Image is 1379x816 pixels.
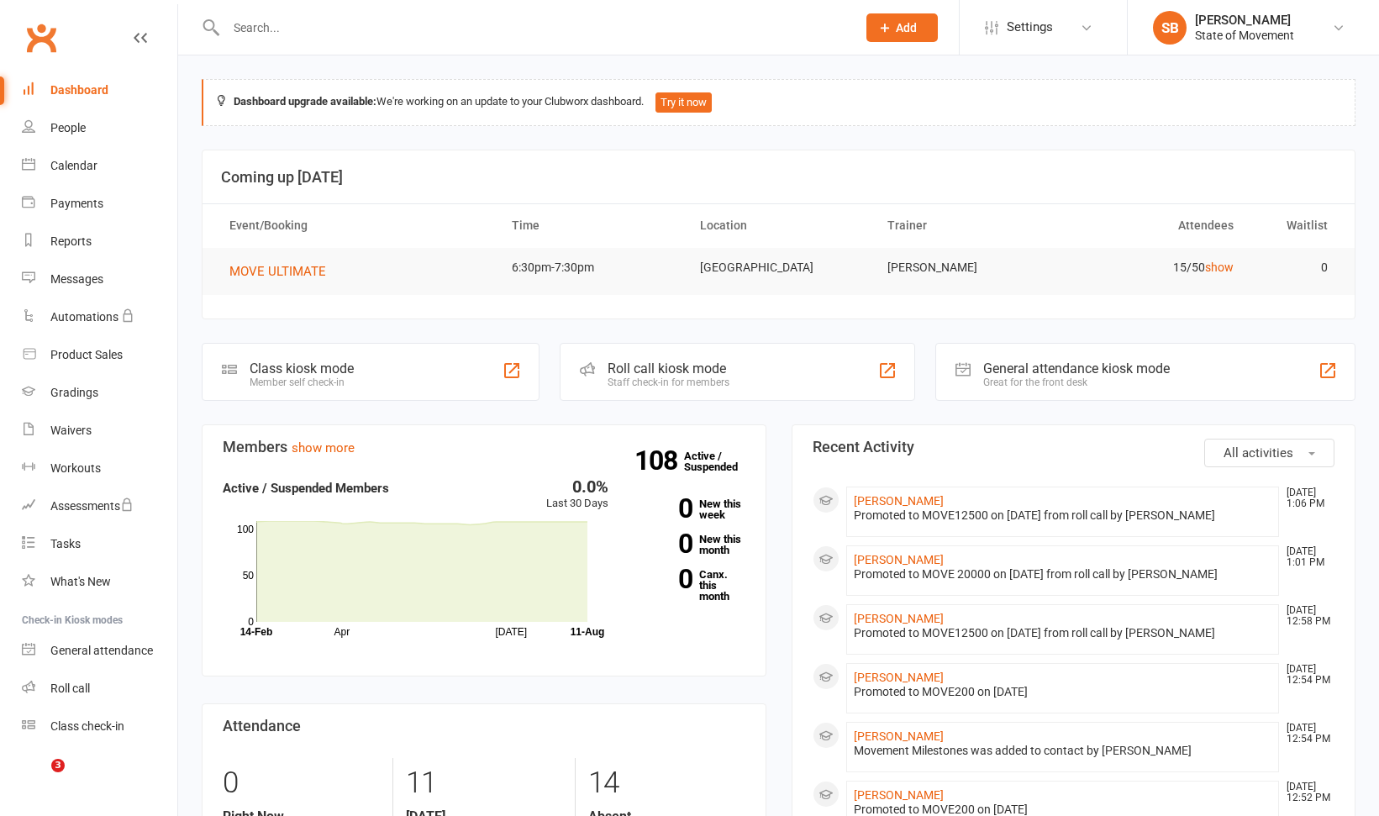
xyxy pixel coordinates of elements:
a: [PERSON_NAME] [854,788,944,802]
th: Trainer [872,204,1061,247]
time: [DATE] 1:01 PM [1278,546,1334,568]
div: 0.0% [546,478,608,495]
div: [PERSON_NAME] [1195,13,1294,28]
div: 14 [588,758,745,808]
div: Roll call kiosk mode [608,361,729,376]
a: Assessments [22,487,177,525]
div: Dashboard [50,83,108,97]
th: Event/Booking [214,204,497,247]
div: Tasks [50,537,81,550]
div: Class kiosk mode [250,361,354,376]
div: Waivers [50,424,92,437]
div: 11 [406,758,562,808]
h3: Recent Activity [813,439,1335,455]
a: Messages [22,261,177,298]
div: People [50,121,86,134]
td: 6:30pm-7:30pm [497,248,685,287]
th: Waitlist [1249,204,1343,247]
div: Messages [50,272,103,286]
strong: Dashboard upgrade available: [234,95,376,108]
h3: Coming up [DATE] [221,169,1336,186]
a: Tasks [22,525,177,563]
a: Product Sales [22,336,177,374]
th: Time [497,204,685,247]
a: [PERSON_NAME] [854,553,944,566]
time: [DATE] 12:54 PM [1278,664,1334,686]
div: Gradings [50,386,98,399]
div: What's New [50,575,111,588]
a: 0New this week [634,498,745,520]
div: Promoted to MOVE 20000 on [DATE] from roll call by [PERSON_NAME] [854,567,1272,582]
a: 0New this month [634,534,745,555]
div: SB [1153,11,1187,45]
a: [PERSON_NAME] [854,671,944,684]
div: Assessments [50,499,134,513]
div: Workouts [50,461,101,475]
div: Member self check-in [250,376,354,388]
div: Reports [50,234,92,248]
h3: Members [223,439,745,455]
button: All activities [1204,439,1334,467]
a: show [1205,261,1234,274]
div: Calendar [50,159,97,172]
th: Location [685,204,873,247]
a: [PERSON_NAME] [854,494,944,508]
a: Calendar [22,147,177,185]
div: State of Movement [1195,28,1294,43]
td: 15/50 [1061,248,1249,287]
td: [GEOGRAPHIC_DATA] [685,248,873,287]
h3: Attendance [223,718,745,734]
div: We're working on an update to your Clubworx dashboard. [202,79,1355,126]
input: Search... [221,16,845,39]
td: [PERSON_NAME] [872,248,1061,287]
div: Promoted to MOVE200 on [DATE] [854,685,1272,699]
a: Reports [22,223,177,261]
span: Add [896,21,917,34]
a: Automations [22,298,177,336]
a: 108Active / Suspended [684,438,758,485]
a: 0Canx. this month [634,569,745,602]
a: Dashboard [22,71,177,109]
div: Great for the front desk [983,376,1170,388]
div: General attendance [50,644,153,657]
span: 3 [51,759,65,772]
a: Gradings [22,374,177,412]
a: Class kiosk mode [22,708,177,745]
strong: Active / Suspended Members [223,481,389,496]
div: Product Sales [50,348,123,361]
div: Payments [50,197,103,210]
span: Settings [1007,8,1053,46]
a: Waivers [22,412,177,450]
div: General attendance kiosk mode [983,361,1170,376]
div: Last 30 Days [546,478,608,513]
a: General attendance kiosk mode [22,632,177,670]
button: Add [866,13,938,42]
div: Class check-in [50,719,124,733]
div: Promoted to MOVE12500 on [DATE] from roll call by [PERSON_NAME] [854,508,1272,523]
div: Staff check-in for members [608,376,729,388]
td: 0 [1249,248,1343,287]
a: Payments [22,185,177,223]
div: 0 [223,758,380,808]
span: MOVE ULTIMATE [229,264,326,279]
button: Try it now [655,92,712,113]
time: [DATE] 12:54 PM [1278,723,1334,745]
iframe: Intercom live chat [17,759,57,799]
a: Workouts [22,450,177,487]
a: Roll call [22,670,177,708]
div: Roll call [50,682,90,695]
a: [PERSON_NAME] [854,729,944,743]
time: [DATE] 12:58 PM [1278,605,1334,627]
strong: 0 [634,566,692,592]
div: Automations [50,310,118,324]
time: [DATE] 1:06 PM [1278,487,1334,509]
time: [DATE] 12:52 PM [1278,782,1334,803]
th: Attendees [1061,204,1249,247]
strong: 108 [634,448,684,473]
button: MOVE ULTIMATE [229,261,338,282]
strong: 0 [634,531,692,556]
a: What's New [22,563,177,601]
a: [PERSON_NAME] [854,612,944,625]
div: Promoted to MOVE12500 on [DATE] from roll call by [PERSON_NAME] [854,626,1272,640]
a: show more [292,440,355,455]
